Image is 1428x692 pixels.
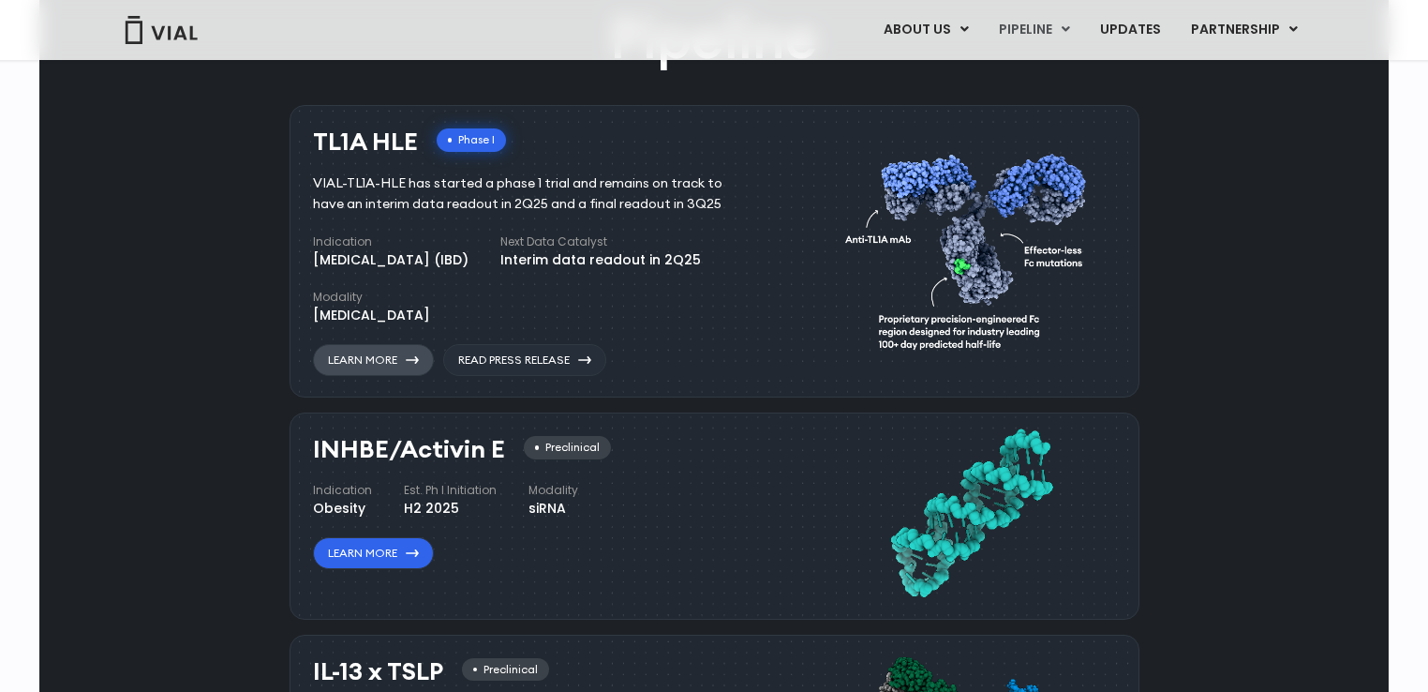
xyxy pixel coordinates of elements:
[124,16,199,44] img: Vial Logo
[313,499,372,519] div: Obesity
[500,250,701,270] div: Interim data readout in 2Q25
[313,344,434,376] a: Learn More
[437,128,506,152] div: Phase I
[313,436,505,463] h3: INHBE/Activin E
[313,250,469,270] div: [MEDICAL_DATA] (IBD)
[404,499,497,519] div: H2 2025
[845,119,1096,377] img: TL1A antibody diagram.
[313,128,418,156] h3: TL1A HLE
[869,14,983,46] a: ABOUT USMenu Toggle
[313,482,372,499] h4: Indication
[500,233,701,250] h4: Next Data Catalyst
[313,233,469,250] h4: Indication
[313,658,443,685] h3: IL-13 x TSLP
[313,306,430,325] div: [MEDICAL_DATA]
[1176,14,1313,46] a: PARTNERSHIPMenu Toggle
[313,289,430,306] h4: Modality
[462,658,549,682] div: Preclinical
[443,344,606,376] a: Read Press Release
[984,14,1084,46] a: PIPELINEMenu Toggle
[524,436,611,459] div: Preclinical
[313,173,751,215] div: VIAL-TL1A-HLE has started a phase 1 trial and remains on track to have an interim data readout in...
[313,537,434,569] a: Learn More
[404,482,497,499] h4: Est. Ph I Initiation
[1085,14,1175,46] a: UPDATES
[528,499,578,519] div: siRNA
[528,482,578,499] h4: Modality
